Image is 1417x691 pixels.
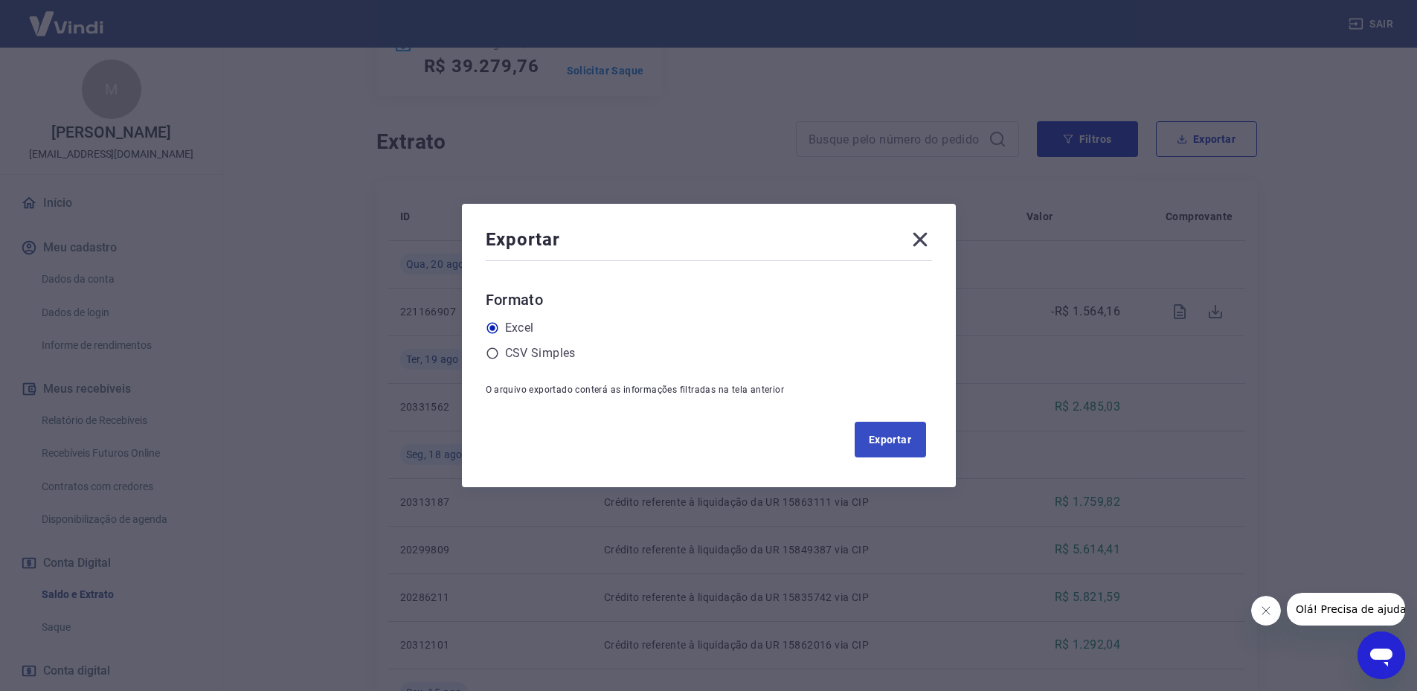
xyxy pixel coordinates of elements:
[486,385,785,395] span: O arquivo exportado conterá as informações filtradas na tela anterior
[1251,596,1281,626] iframe: Fechar mensagem
[855,422,926,457] button: Exportar
[505,344,576,362] label: CSV Simples
[1357,631,1405,679] iframe: Botão para abrir a janela de mensagens
[486,288,932,312] h6: Formato
[486,228,932,257] div: Exportar
[1287,593,1405,626] iframe: Mensagem da empresa
[9,10,125,22] span: Olá! Precisa de ajuda?
[505,319,534,337] label: Excel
